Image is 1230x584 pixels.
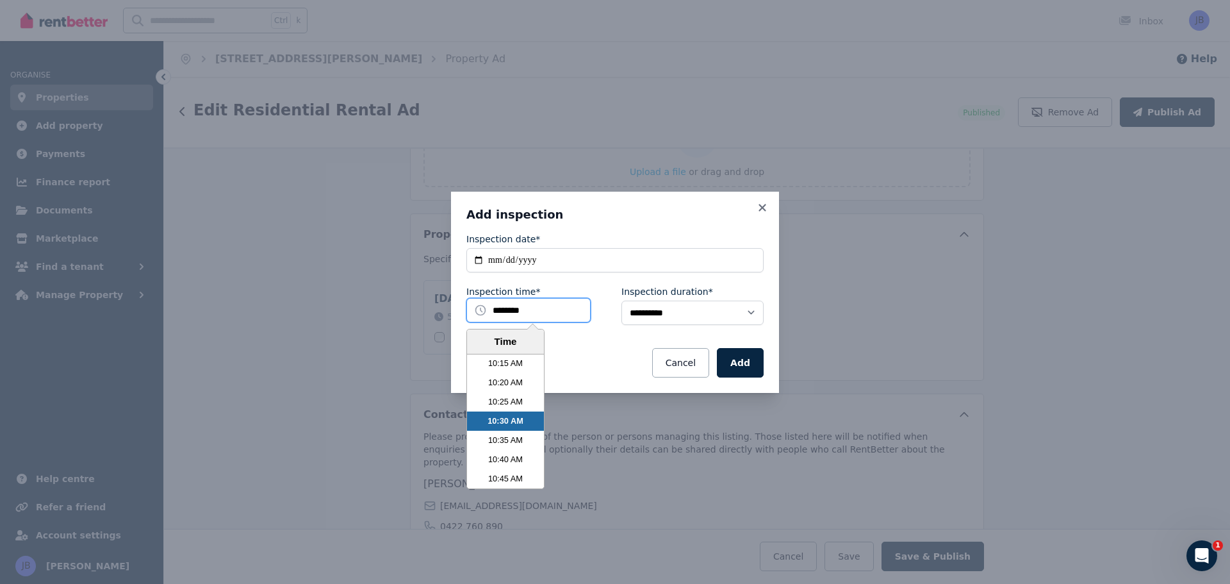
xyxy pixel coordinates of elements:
[467,431,544,450] li: 10:35 AM
[621,285,713,298] label: Inspection duration*
[470,335,541,349] div: Time
[466,207,764,222] h3: Add inspection
[467,469,544,488] li: 10:45 AM
[717,348,764,378] button: Add
[652,348,709,378] button: Cancel
[467,373,544,392] li: 10:20 AM
[467,354,544,373] li: 10:15 AM
[467,450,544,469] li: 10:40 AM
[467,412,544,431] li: 10:30 AM
[1186,540,1217,571] iframe: Intercom live chat
[467,392,544,412] li: 10:25 AM
[466,285,540,298] label: Inspection time*
[1213,540,1223,551] span: 1
[467,355,544,488] ul: Time
[466,233,540,246] label: Inspection date*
